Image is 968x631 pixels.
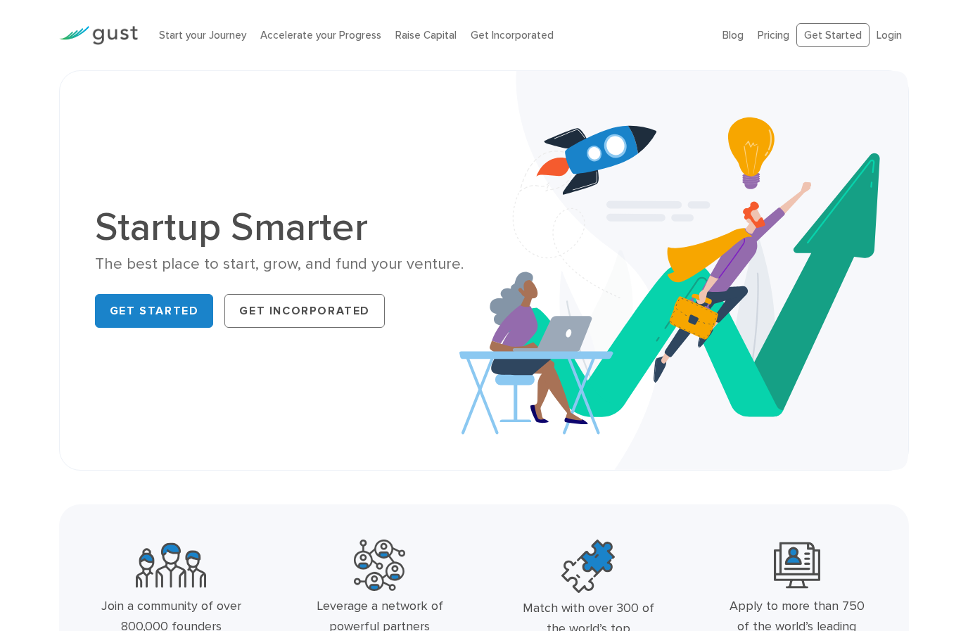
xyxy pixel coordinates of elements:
[774,540,820,591] img: Leading Angel Investment
[95,294,214,328] a: Get Started
[395,29,457,42] a: Raise Capital
[877,29,902,42] a: Login
[758,29,789,42] a: Pricing
[260,29,381,42] a: Accelerate your Progress
[354,540,405,591] img: Powerful Partners
[95,254,473,274] div: The best place to start, grow, and fund your venture.
[796,23,870,48] a: Get Started
[59,26,138,45] img: Gust Logo
[95,208,473,247] h1: Startup Smarter
[459,71,908,470] img: Startup Smarter Hero
[224,294,385,328] a: Get Incorporated
[159,29,246,42] a: Start your Journey
[136,540,206,591] img: Community Founders
[561,540,615,593] img: Top Accelerators
[471,29,554,42] a: Get Incorporated
[722,29,744,42] a: Blog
